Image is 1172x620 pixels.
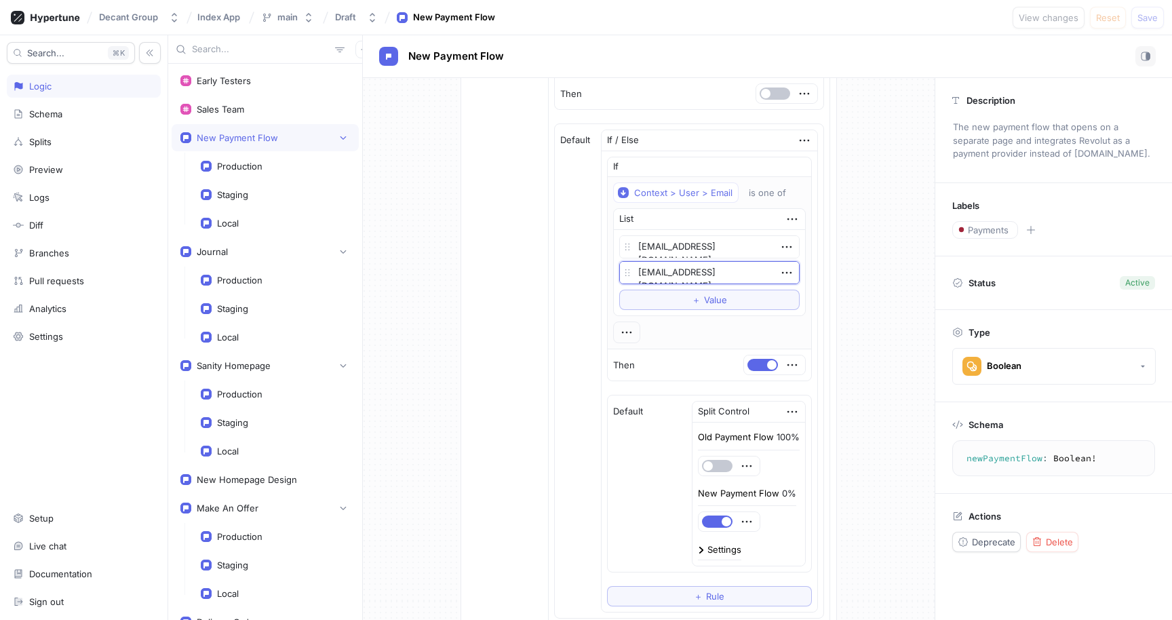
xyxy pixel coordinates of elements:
button: View changes [1013,7,1085,28]
span: Rule [706,592,724,600]
button: is one of [743,182,806,203]
div: Live chat [29,541,66,551]
button: main [256,6,319,28]
div: Diff [29,220,43,231]
div: Staging [217,417,248,428]
span: ＋ [694,592,703,600]
span: Index App [197,12,240,22]
button: Payments [952,221,1018,239]
div: Settings [29,331,63,342]
div: Sign out [29,596,64,607]
div: Production [217,161,262,172]
div: Setup [29,513,54,524]
div: is one of [749,187,786,199]
div: Draft [335,12,356,23]
div: Logs [29,192,50,203]
span: Value [704,296,727,304]
div: Staging [217,189,248,200]
div: Decant Group [99,12,158,23]
div: Pull requests [29,275,84,286]
div: List [619,212,633,226]
button: Deprecate [952,532,1021,552]
span: Reset [1096,14,1120,22]
div: Splits [29,136,52,147]
div: Split Control [698,405,749,419]
a: Documentation [7,562,161,585]
p: If [613,160,619,174]
button: Decant Group [94,6,185,28]
div: Make An Offer [197,503,258,514]
span: Search... [27,49,64,57]
div: Local [217,588,239,599]
button: Reset [1090,7,1126,28]
div: If / Else [607,134,639,147]
div: Sales Team [197,104,244,115]
div: Local [217,446,239,457]
div: Boolean [987,360,1021,372]
div: Staging [217,303,248,314]
div: New Payment Flow [413,11,495,24]
div: main [277,12,298,23]
p: Then [613,359,635,372]
p: The new payment flow that opens on a separate page and integrates Revolut as a payment provider i... [947,116,1160,166]
button: Boolean [952,348,1156,385]
p: Description [966,95,1015,106]
div: New Payment Flow [197,132,278,143]
textarea: [EMAIL_ADDRESS][DOMAIN_NAME] [619,261,800,284]
span: Save [1137,14,1158,22]
div: Production [217,389,262,400]
div: Production [217,531,262,542]
button: ＋Value [619,290,800,310]
button: Delete [1026,532,1078,552]
textarea: [EMAIL_ADDRESS][DOMAIN_NAME] [619,235,800,258]
div: Local [217,218,239,229]
span: ＋ [692,296,701,304]
textarea: newPaymentFlow: Boolean! [958,446,1149,471]
button: Search...K [7,42,135,64]
span: Deprecate [972,538,1015,546]
div: Production [217,275,262,286]
p: Default [613,405,643,419]
div: Context > User > Email [634,187,732,199]
button: Save [1131,7,1164,28]
div: Early Testers [197,75,251,86]
p: New Payment Flow [698,487,779,501]
p: Actions [969,511,1001,522]
div: Local [217,332,239,343]
span: Payments [968,226,1009,234]
p: Default [560,134,590,147]
div: New Homepage Design [197,474,297,485]
div: Preview [29,164,63,175]
p: Type [969,327,990,338]
div: Active [1125,277,1150,289]
div: Journal [197,246,228,257]
input: Search... [192,43,330,56]
div: Staging [217,560,248,570]
button: ＋Rule [607,586,812,606]
div: Sanity Homepage [197,360,271,371]
button: Context > User > Email [613,182,739,203]
div: K [108,46,129,60]
button: Draft [330,6,383,28]
p: Then [560,88,582,101]
div: 0% [782,489,796,498]
div: Documentation [29,568,92,579]
p: Old Payment Flow [698,431,774,444]
div: Logic [29,81,52,92]
span: Delete [1046,538,1073,546]
div: Branches [29,248,69,258]
div: Analytics [29,303,66,314]
p: Status [969,273,996,292]
div: 100% [777,433,800,442]
span: New Payment Flow [408,51,504,62]
p: Labels [952,200,979,211]
span: View changes [1019,14,1078,22]
div: Schema [29,109,62,119]
p: Schema [969,419,1003,430]
div: Settings [707,545,741,554]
